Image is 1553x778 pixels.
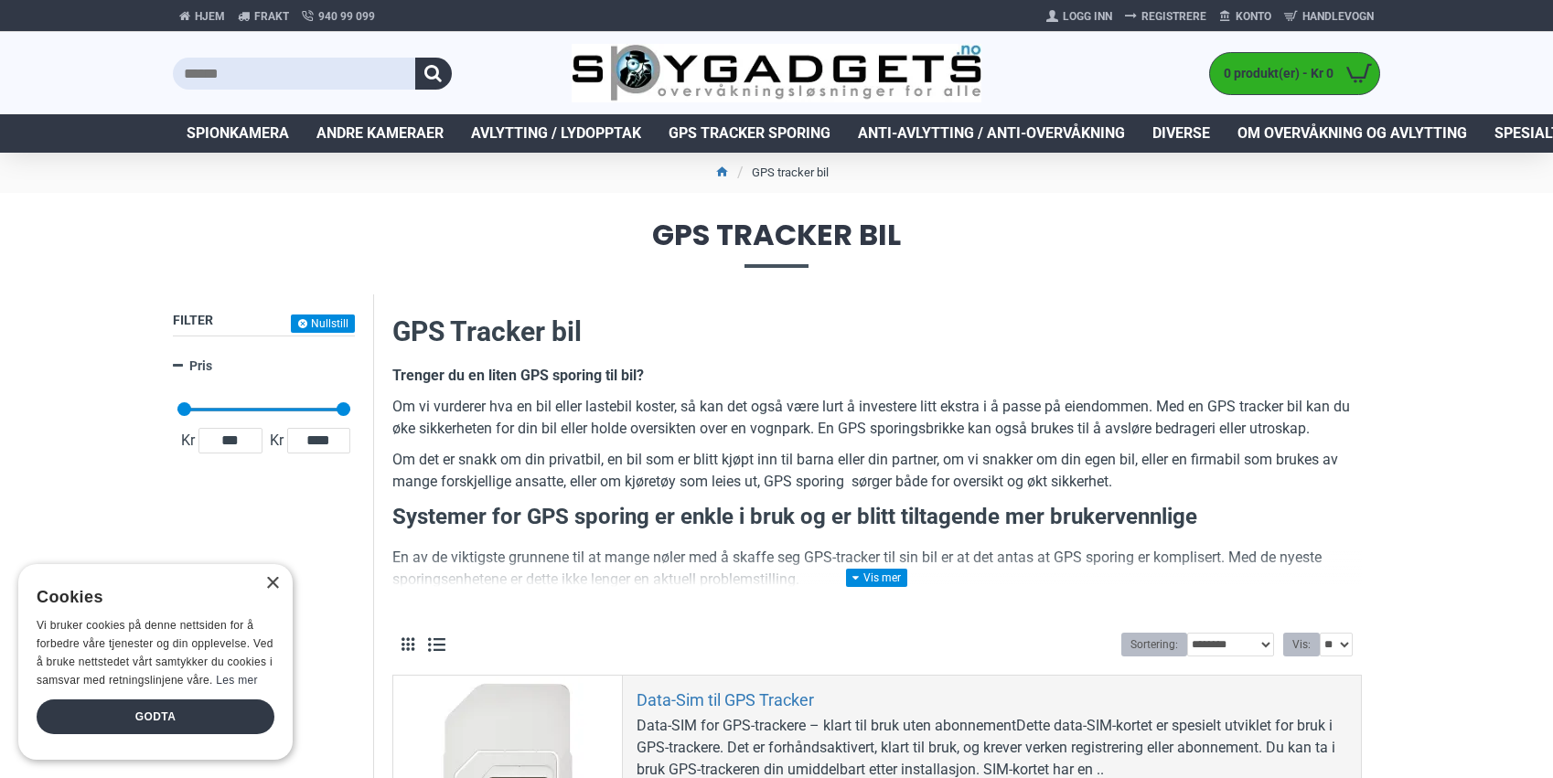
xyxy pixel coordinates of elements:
span: Spionkamera [187,123,289,144]
a: Logg Inn [1040,2,1119,31]
a: Pris [173,350,355,382]
div: Godta [37,699,274,734]
a: Handlevogn [1278,2,1380,31]
span: Konto [1236,8,1271,25]
a: 0 produkt(er) - Kr 0 [1210,53,1379,94]
span: Kr [266,430,287,452]
a: Spionkamera [173,114,303,153]
a: Andre kameraer [303,114,457,153]
span: Hjem [195,8,225,25]
span: Andre kameraer [316,123,444,144]
span: Logg Inn [1063,8,1112,25]
h2: GPS Tracker bil [392,313,1362,351]
label: Vis: [1283,633,1320,656]
span: GPS Tracker Sporing [669,123,830,144]
span: Avlytting / Lydopptak [471,123,641,144]
div: Close [265,577,279,591]
span: Filter [173,313,213,327]
span: Kr [177,430,198,452]
button: Nullstill [291,314,355,333]
span: Anti-avlytting / Anti-overvåkning [858,123,1125,144]
span: Om overvåkning og avlytting [1237,123,1467,144]
span: GPS tracker bil [173,220,1380,267]
h3: Systemer for GPS sporing er enkle i bruk og er blitt tiltagende mer brukervennlige [392,502,1362,533]
span: Frakt [254,8,289,25]
a: Konto [1213,2,1278,31]
a: Diverse [1139,114,1224,153]
img: SpyGadgets.no [572,44,982,103]
b: Trenger du en liten GPS sporing til bil? [392,367,644,384]
a: Les mer, opens a new window [216,674,257,687]
p: En av de viktigste grunnene til at mange nøler med å skaffe seg GPS-tracker til sin bil er at det... [392,547,1362,591]
span: 940 99 099 [318,8,375,25]
span: Handlevogn [1302,8,1374,25]
span: Vi bruker cookies på denne nettsiden for å forbedre våre tjenester og din opplevelse. Ved å bruke... [37,619,273,686]
a: Om overvåkning og avlytting [1224,114,1481,153]
label: Sortering: [1121,633,1187,656]
a: Registrere [1119,2,1213,31]
span: Diverse [1152,123,1210,144]
a: Data-Sim til GPS Tracker [637,689,814,710]
div: Cookies [37,578,262,617]
p: Om vi vurderer hva en bil eller lastebil koster, så kan det også være lurt å investere litt ekstr... [392,396,1362,440]
a: Avlytting / Lydopptak [457,114,655,153]
a: GPS Tracker Sporing [655,114,844,153]
span: 0 produkt(er) - Kr 0 [1210,64,1338,83]
p: Om det er snakk om din privatbil, en bil som er blitt kjøpt inn til barna eller din partner, om v... [392,449,1362,493]
a: Anti-avlytting / Anti-overvåkning [844,114,1139,153]
span: Registrere [1141,8,1206,25]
